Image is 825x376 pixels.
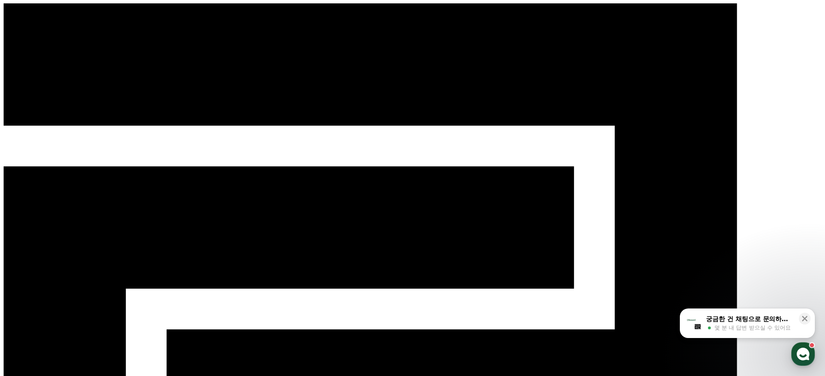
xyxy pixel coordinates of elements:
[109,268,162,289] a: 설정
[77,281,87,287] span: 대화
[56,268,109,289] a: 대화
[3,268,56,289] a: 홈
[130,280,141,287] span: 설정
[27,280,32,287] span: 홈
